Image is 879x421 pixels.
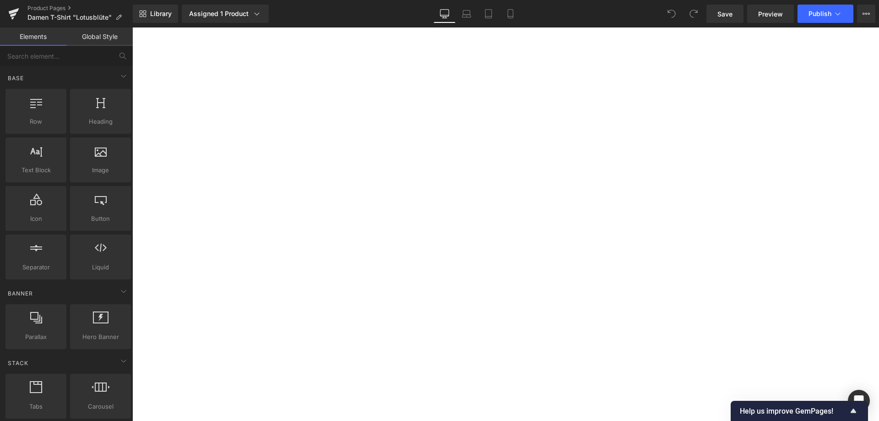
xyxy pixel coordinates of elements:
span: Parallax [8,332,64,342]
span: Save [717,9,732,19]
span: Publish [808,10,831,17]
span: Hero Banner [73,332,128,342]
span: Row [8,117,64,126]
span: Carousel [73,402,128,411]
span: Library [150,10,172,18]
span: Text Block [8,165,64,175]
a: New Library [133,5,178,23]
span: Base [7,74,25,82]
button: Publish [798,5,853,23]
span: Stack [7,359,29,367]
span: Heading [73,117,128,126]
a: Global Style [66,27,133,46]
button: Show survey - Help us improve GemPages! [740,405,859,416]
div: Assigned 1 Product [189,9,261,18]
a: Mobile [499,5,521,23]
button: Undo [662,5,681,23]
span: Button [73,214,128,224]
span: Tabs [8,402,64,411]
span: Damen T-Shirt "Lotusblüte" [27,14,112,21]
span: Banner [7,289,34,298]
button: More [857,5,875,23]
div: Open Intercom Messenger [848,390,870,412]
a: Preview [747,5,794,23]
a: Laptop [456,5,477,23]
span: Liquid [73,262,128,272]
span: Image [73,165,128,175]
span: Icon [8,214,64,224]
span: Separator [8,262,64,272]
span: Preview [758,9,783,19]
a: Desktop [434,5,456,23]
a: Tablet [477,5,499,23]
a: Product Pages [27,5,133,12]
span: Help us improve GemPages! [740,407,848,416]
button: Redo [684,5,703,23]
